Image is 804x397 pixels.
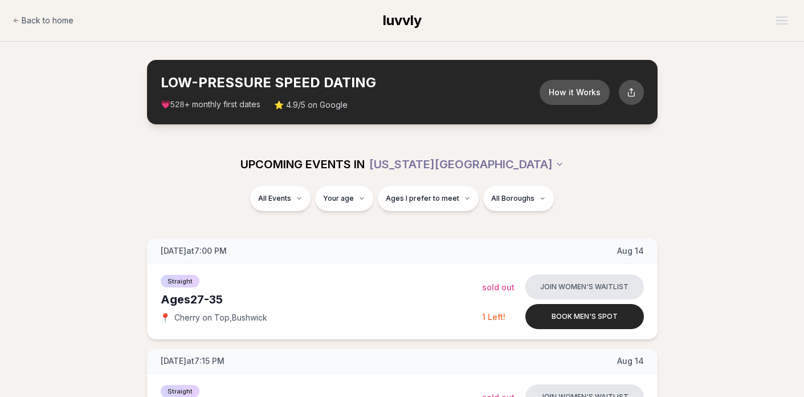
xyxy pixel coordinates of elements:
span: Aug 14 [617,245,644,257]
span: All Boroughs [491,194,534,203]
span: [DATE] at 7:00 PM [161,245,227,257]
button: All Events [250,186,311,211]
span: 📍 [161,313,170,322]
div: Ages 27-35 [161,291,482,307]
button: Join women's waitlist [525,274,644,299]
a: Back to home [13,9,74,32]
button: How it Works [540,80,610,105]
button: Book men's spot [525,304,644,329]
span: [DATE] at 7:15 PM [161,355,225,367]
button: [US_STATE][GEOGRAPHIC_DATA] [369,152,564,177]
button: Ages I prefer to meet [378,186,479,211]
span: ⭐ 4.9/5 on Google [274,99,348,111]
h2: LOW-PRESSURE SPEED DATING [161,74,540,92]
span: luvvly [383,12,422,29]
button: Open menu [772,12,792,29]
span: Back to home [22,15,74,26]
span: UPCOMING EVENTS IN [240,156,365,172]
button: Your age [315,186,373,211]
span: Aug 14 [617,355,644,367]
a: luvvly [383,11,422,30]
span: 💗 + monthly first dates [161,99,260,111]
span: 1 Left! [482,312,505,322]
span: Straight [161,275,199,287]
span: 528 [170,100,185,110]
span: Ages I prefer to meet [386,194,459,203]
button: All Boroughs [483,186,554,211]
span: Your age [323,194,354,203]
span: All Events [258,194,291,203]
span: Sold Out [482,282,515,292]
span: Cherry on Top , Bushwick [174,312,267,323]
